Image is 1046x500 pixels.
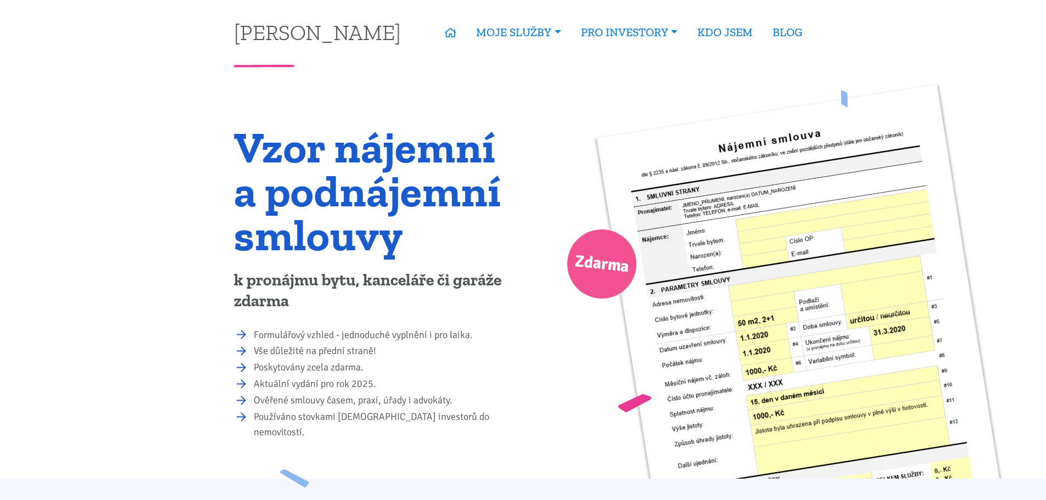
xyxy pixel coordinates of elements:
[466,20,570,45] a: MOJE SLUŽBY
[234,125,516,257] h1: Vzor nájemní a podnájemní smlouvy
[763,20,812,45] a: BLOG
[254,393,516,408] li: Ověřené smlouvy časem, praxí, úřady i advokáty.
[254,344,516,359] li: Vše důležité na přední straně!
[234,21,401,43] a: [PERSON_NAME]
[254,409,516,440] li: Používáno stovkami [DEMOGRAPHIC_DATA] investorů do nemovitostí.
[687,20,763,45] a: KDO JSEM
[254,377,516,392] li: Aktuální vydání pro rok 2025.
[234,270,516,312] p: k pronájmu bytu, kanceláře či garáže zdarma
[254,360,516,375] li: Poskytovány zcela zdarma.
[571,20,687,45] a: PRO INVESTORY
[254,328,516,343] li: Formulářový vzhled - jednoduché vyplnění i pro laika.
[573,247,630,282] span: Zdarma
